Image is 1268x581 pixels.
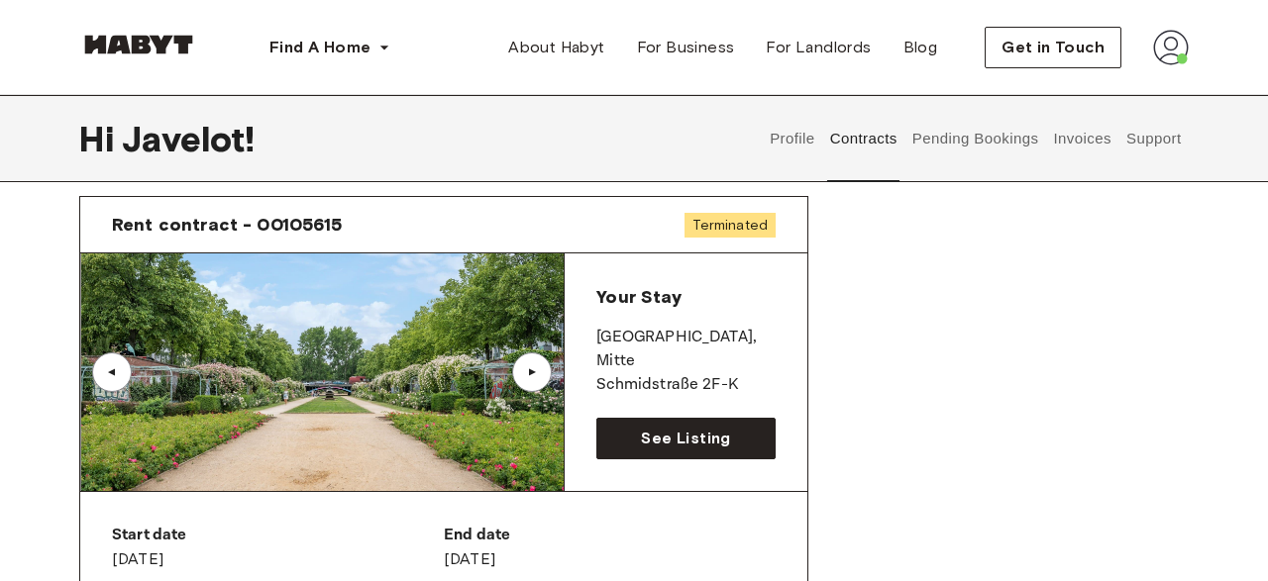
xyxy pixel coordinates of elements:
div: user profile tabs [763,95,1189,182]
a: For Business [621,28,751,67]
button: Get in Touch [985,27,1121,68]
button: Support [1123,95,1184,182]
button: Contracts [827,95,899,182]
div: ▲ [102,366,122,378]
span: For Landlords [766,36,871,59]
span: See Listing [641,427,730,450]
button: Find A Home [254,28,406,67]
a: See Listing [596,418,776,459]
span: Blog [903,36,938,59]
span: For Business [637,36,735,59]
button: Profile [768,95,818,182]
img: Image of the room [81,253,565,491]
img: avatar [1153,30,1189,65]
span: Terminated [685,213,776,238]
span: Hi [79,118,122,159]
div: ▲ [522,366,542,378]
button: Invoices [1051,95,1113,182]
div: [DATE] [112,524,444,571]
span: Get in Touch [1002,36,1105,59]
p: Schmidstraße 2F-K [596,373,776,397]
div: [DATE] [444,524,776,571]
span: About Habyt [508,36,604,59]
span: Your Stay [596,286,681,308]
button: Pending Bookings [909,95,1041,182]
p: [GEOGRAPHIC_DATA] , Mitte [596,326,776,373]
a: About Habyt [492,28,620,67]
span: Rent contract - 00105615 [112,213,343,237]
img: Habyt [79,35,198,54]
span: Find A Home [269,36,370,59]
p: Start date [112,524,444,547]
a: Blog [888,28,954,67]
a: For Landlords [750,28,887,67]
p: End date [444,524,776,547]
span: Javelot ! [122,118,255,159]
